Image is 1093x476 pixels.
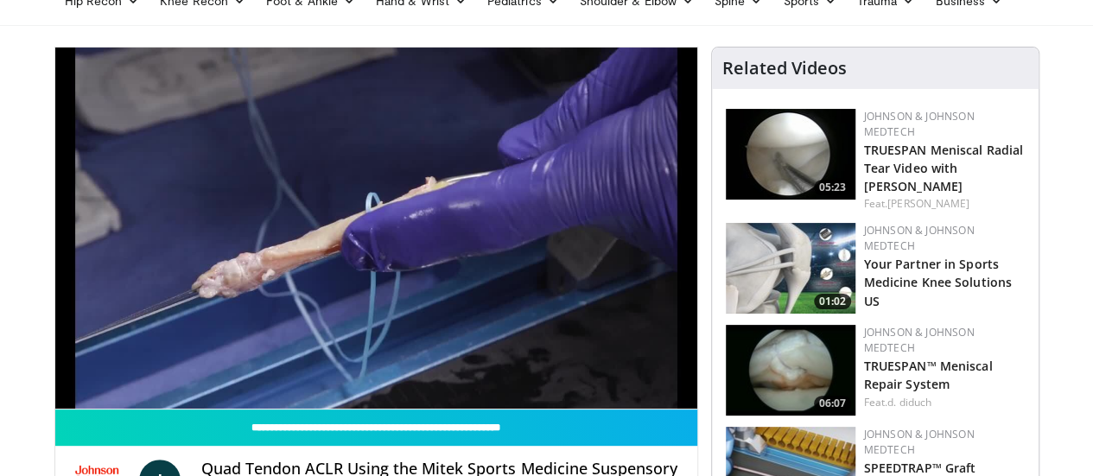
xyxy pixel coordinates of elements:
video-js: Video Player [55,48,697,409]
a: [PERSON_NAME] [887,196,969,211]
span: 05:23 [814,180,851,195]
a: Johnson & Johnson MedTech [864,109,975,139]
h4: Related Videos [722,58,847,79]
a: TRUESPAN Meniscal Radial Tear Video with [PERSON_NAME] [864,142,1023,194]
img: 0543fda4-7acd-4b5c-b055-3730b7e439d4.150x105_q85_crop-smart_upscale.jpg [726,223,855,314]
a: Your Partner in Sports Medicine Knee Solutions US [864,256,1012,308]
a: d. diduch [887,395,931,409]
img: a9cbc79c-1ae4-425c-82e8-d1f73baa128b.150x105_q85_crop-smart_upscale.jpg [726,109,855,200]
a: TRUESPAN™ Meniscal Repair System [864,358,993,392]
a: 05:23 [726,109,855,200]
a: Johnson & Johnson MedTech [864,223,975,253]
a: 01:02 [726,223,855,314]
a: Johnson & Johnson MedTech [864,427,975,457]
a: 06:07 [726,325,855,416]
img: e42d750b-549a-4175-9691-fdba1d7a6a0f.150x105_q85_crop-smart_upscale.jpg [726,325,855,416]
div: Feat. [864,196,1025,212]
a: Johnson & Johnson MedTech [864,325,975,355]
span: 01:02 [814,294,851,309]
span: 06:07 [814,396,851,411]
div: Feat. [864,395,1025,410]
